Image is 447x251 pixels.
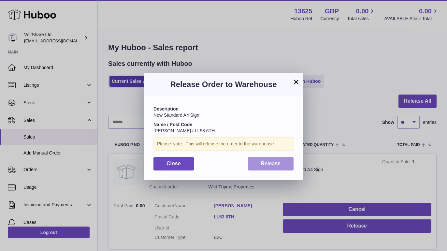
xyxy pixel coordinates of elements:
span: New Standard A4 Sign [153,112,199,118]
div: Please Note : This will release the order to the warehouse [153,137,294,151]
button: Close [153,157,194,170]
h3: Release Order to Warehouse [153,79,294,90]
button: × [292,78,300,86]
span: [PERSON_NAME] / LL53 6TH [153,128,215,133]
strong: Description [153,106,179,111]
span: Close [166,161,181,166]
button: Release [248,157,294,170]
strong: Name / Post Code [153,122,192,127]
span: Release [261,161,281,166]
